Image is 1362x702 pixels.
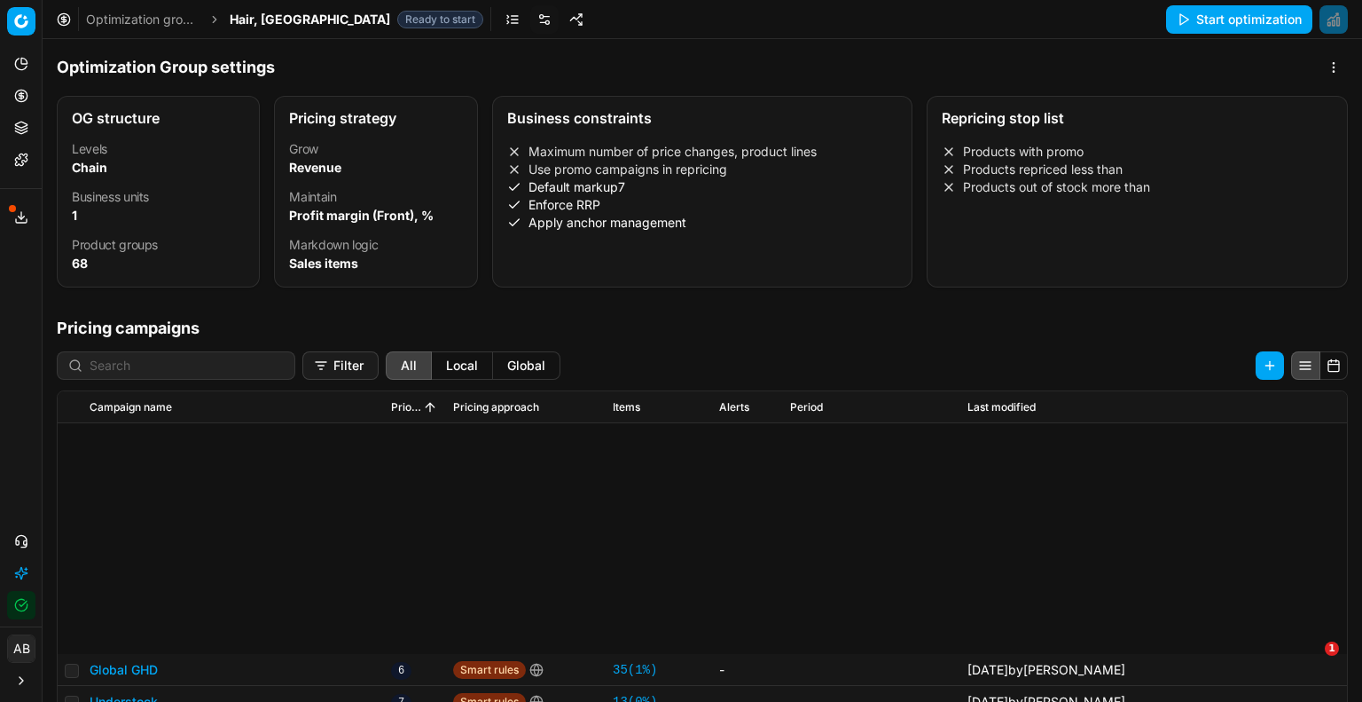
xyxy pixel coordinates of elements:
[289,111,462,125] div: Pricing strategy
[230,11,390,28] span: Hair, [GEOGRAPHIC_DATA]
[507,214,898,232] li: Apply anchor management
[289,160,341,175] strong: Revenue
[967,661,1125,679] div: by [PERSON_NAME]
[72,143,245,155] dt: Levels
[57,55,275,80] h1: Optimization Group settings
[230,11,483,28] span: Hair, [GEOGRAPHIC_DATA]Ready to start
[86,11,200,28] a: Optimization groups
[967,400,1036,414] span: Last modified
[90,400,172,414] span: Campaign name
[942,143,1333,161] li: Products with promo
[1325,642,1339,656] span: 1
[391,662,411,680] span: 6
[613,400,640,414] span: Items
[453,400,539,414] span: Pricing approach
[391,400,421,414] span: Priority
[421,398,439,416] button: Sorted by Priority ascending
[967,662,1008,677] span: [DATE]
[386,351,432,380] button: all
[613,661,657,679] a: 35(1%)
[507,178,898,196] li: Default markup 7
[72,191,245,203] dt: Business units
[719,400,749,414] span: Alerts
[1288,642,1331,684] iframe: Intercom live chat
[790,400,823,414] span: Period
[72,160,107,175] strong: Chain
[90,661,158,679] button: Global GHD
[289,256,358,271] strong: Sales items
[289,143,462,155] dt: Grow
[7,635,35,663] button: AB
[712,654,783,686] td: -
[942,161,1333,178] li: Products repriced less than
[1166,5,1312,34] button: Start optimization
[43,316,1362,341] h1: Pricing campaigns
[289,191,462,203] dt: Maintain
[289,208,434,223] strong: Profit margin (Front), %
[493,351,560,380] button: global
[432,351,493,380] button: local
[72,111,245,125] div: OG structure
[507,111,898,125] div: Business constraints
[90,357,284,375] input: Search
[453,661,526,679] span: Smart rules
[289,239,462,251] dt: Markdown logic
[72,256,88,271] strong: 68
[507,143,898,161] li: Maximum number of price changes, product lines
[302,351,379,380] button: Filter
[8,635,35,662] span: AB
[86,11,483,28] nav: breadcrumb
[942,111,1333,125] div: Repricing stop list
[507,161,898,178] li: Use promo campaigns in repricing
[942,178,1333,196] li: Products out of stock more than
[72,208,77,223] strong: 1
[507,196,898,214] li: Enforce RRP
[72,239,245,251] dt: Product groups
[397,11,483,28] span: Ready to start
